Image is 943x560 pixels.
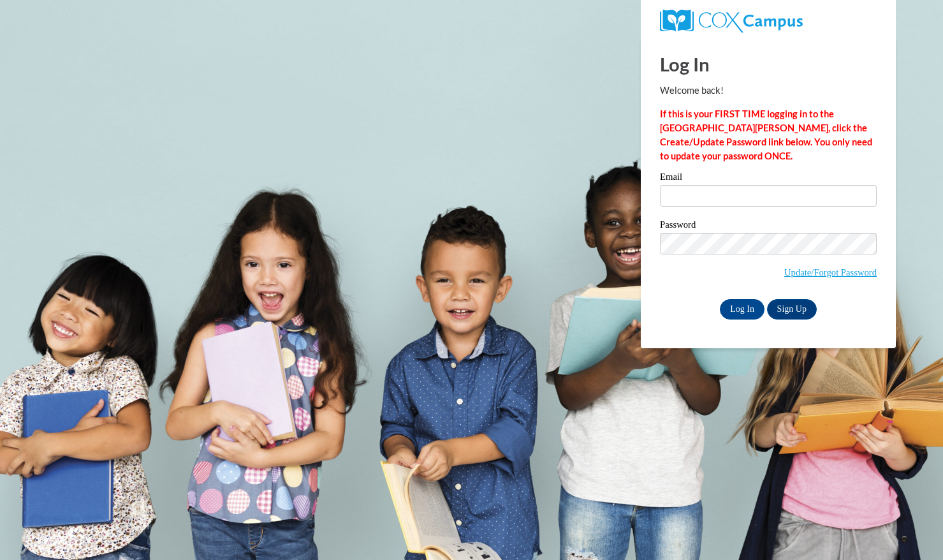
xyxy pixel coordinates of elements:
[660,172,877,185] label: Email
[784,267,877,277] a: Update/Forgot Password
[660,84,877,98] p: Welcome back!
[660,220,877,233] label: Password
[767,299,817,320] a: Sign Up
[660,108,872,161] strong: If this is your FIRST TIME logging in to the [GEOGRAPHIC_DATA][PERSON_NAME], click the Create/Upd...
[720,299,764,320] input: Log In
[660,10,877,33] a: COX Campus
[660,10,803,33] img: COX Campus
[660,51,877,77] h1: Log In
